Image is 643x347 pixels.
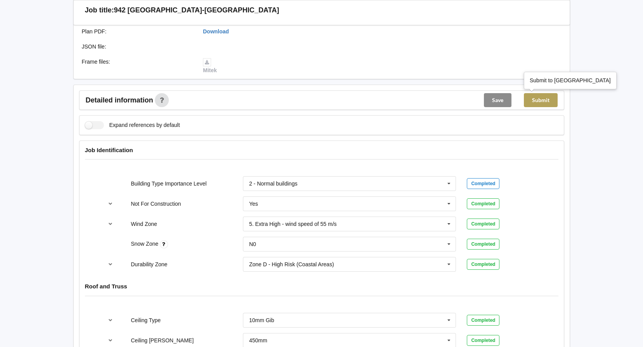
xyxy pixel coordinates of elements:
[76,28,198,35] div: Plan PDF :
[131,221,157,227] label: Wind Zone
[103,257,118,271] button: reference-toggle
[131,337,194,344] label: Ceiling [PERSON_NAME]
[530,76,611,84] div: Submit to [GEOGRAPHIC_DATA]
[467,178,499,189] div: Completed
[467,219,499,229] div: Completed
[85,6,114,15] h3: Job title:
[203,59,217,73] a: Mitek
[249,201,258,206] div: Yes
[114,6,279,15] h3: 942 [GEOGRAPHIC_DATA]-[GEOGRAPHIC_DATA]
[103,217,118,231] button: reference-toggle
[524,93,558,107] button: Submit
[85,121,180,129] label: Expand references by default
[467,335,499,346] div: Completed
[76,43,198,50] div: JSON file :
[249,221,337,227] div: 5. Extra High - wind speed of 55 m/s
[103,197,118,211] button: reference-toggle
[203,28,229,35] a: Download
[85,146,558,154] h4: Job Identification
[249,338,267,343] div: 450mm
[467,198,499,209] div: Completed
[131,241,160,247] label: Snow Zone
[249,318,274,323] div: 10mm Gib
[131,317,161,323] label: Ceiling Type
[86,97,153,104] span: Detailed information
[131,201,181,207] label: Not For Construction
[103,313,118,327] button: reference-toggle
[131,261,167,267] label: Durability Zone
[131,180,206,187] label: Building Type Importance Level
[249,181,298,186] div: 2 - Normal buildings
[467,259,499,270] div: Completed
[249,241,256,247] div: N0
[76,58,198,74] div: Frame files :
[249,262,334,267] div: Zone D - High Risk (Coastal Areas)
[467,315,499,326] div: Completed
[467,239,499,250] div: Completed
[85,283,558,290] h4: Roof and Truss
